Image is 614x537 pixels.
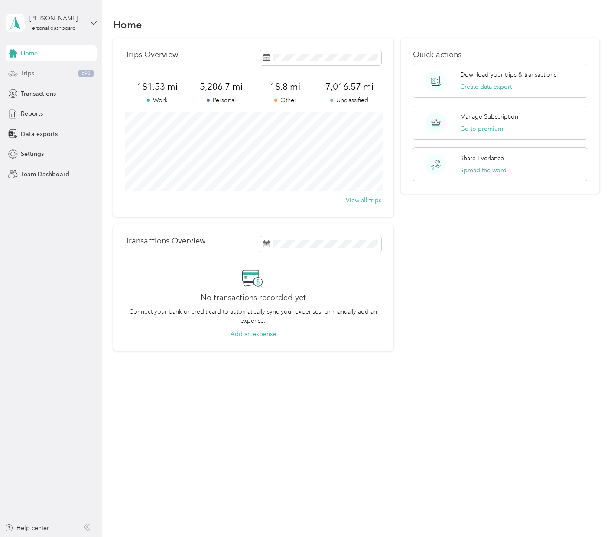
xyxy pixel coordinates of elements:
div: [PERSON_NAME] [29,14,84,23]
button: View all trips [346,196,381,205]
p: Trips Overview [125,50,178,59]
span: 181.53 mi [125,81,189,93]
p: Download your trips & transactions [460,70,556,79]
iframe: Everlance-gr Chat Button Frame [565,488,614,537]
p: Connect your bank or credit card to automatically sync your expenses, or manually add an expense. [125,307,381,325]
button: Help center [5,524,49,533]
p: Quick actions [413,50,587,59]
span: 7,016.57 mi [317,81,381,93]
span: 593 [78,70,94,78]
p: Unclassified [317,96,381,105]
span: Transactions [21,89,56,98]
button: Add an expense [231,330,276,339]
button: Go to premium [460,124,503,133]
button: Spread the word [460,166,507,175]
span: Trips [21,69,34,78]
span: Home [21,49,38,58]
span: Team Dashboard [21,170,69,179]
span: 5,206.7 mi [189,81,253,93]
span: Reports [21,109,43,118]
p: Personal [189,96,253,105]
p: Share Everlance [460,154,504,163]
span: 18.8 mi [253,81,317,93]
h2: No transactions recorded yet [201,293,306,302]
button: Create data export [460,82,512,91]
p: Other [253,96,317,105]
p: Work [125,96,189,105]
div: Personal dashboard [29,26,76,31]
h1: Home [113,20,142,29]
p: Manage Subscription [460,112,518,121]
span: Settings [21,149,44,159]
span: Data exports [21,129,58,139]
p: Transactions Overview [125,236,205,246]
